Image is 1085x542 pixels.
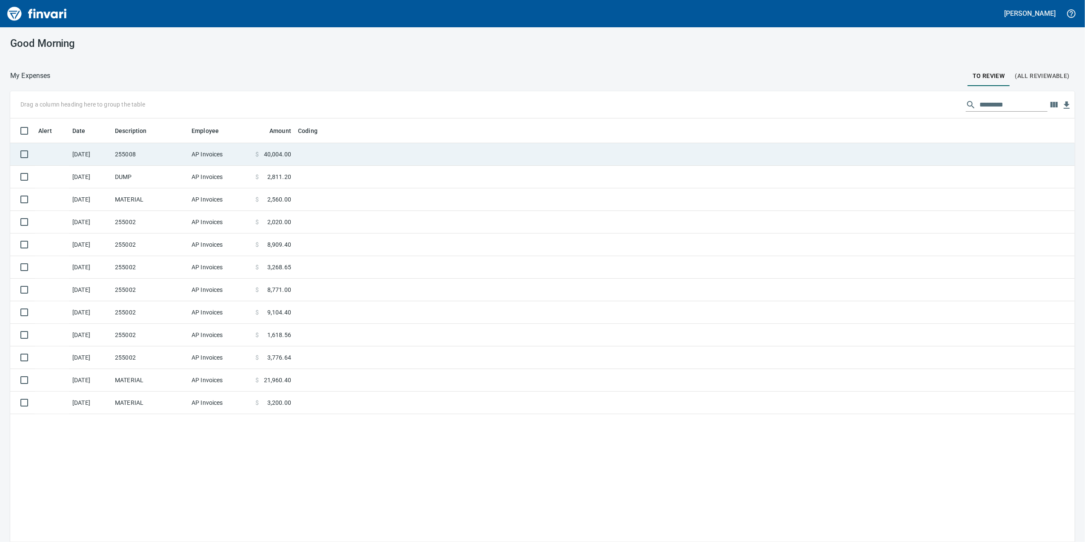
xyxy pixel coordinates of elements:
span: Coding [298,126,329,136]
td: 255008 [112,143,188,166]
img: Finvari [5,3,69,24]
span: 9,104.40 [267,308,291,317]
button: Choose columns to display [1048,98,1060,111]
td: [DATE] [69,188,112,211]
span: 2,560.00 [267,195,291,204]
span: Employee [192,126,230,136]
span: 3,776.64 [267,353,291,362]
nav: breadcrumb [10,71,51,81]
span: Amount [269,126,291,136]
span: Description [115,126,147,136]
span: Employee [192,126,219,136]
h3: Good Morning [10,37,352,49]
td: 255002 [112,256,188,279]
td: 255002 [112,301,188,324]
td: AP Invoices [188,234,252,256]
td: 255002 [112,234,188,256]
td: [DATE] [69,143,112,166]
span: 3,200.00 [267,398,291,407]
span: $ [255,353,259,362]
td: MATERIAL [112,188,188,211]
td: AP Invoices [188,188,252,211]
td: AP Invoices [188,301,252,324]
td: [DATE] [69,369,112,392]
span: $ [255,285,259,294]
td: DUMP [112,166,188,188]
td: 255002 [112,279,188,301]
td: 255002 [112,211,188,234]
span: Coding [298,126,318,136]
button: Download Table [1060,99,1073,112]
span: $ [255,218,259,226]
span: Amount [258,126,291,136]
span: $ [255,308,259,317]
p: My Expenses [10,71,51,81]
span: $ [255,398,259,407]
span: $ [255,331,259,339]
td: AP Invoices [188,279,252,301]
td: 255002 [112,324,188,346]
td: [DATE] [69,301,112,324]
td: 255002 [112,346,188,369]
td: AP Invoices [188,256,252,279]
span: $ [255,195,259,204]
span: 21,960.40 [264,376,291,384]
td: [DATE] [69,166,112,188]
span: Alert [38,126,52,136]
td: [DATE] [69,392,112,414]
td: AP Invoices [188,166,252,188]
span: Alert [38,126,63,136]
h5: [PERSON_NAME] [1005,9,1056,18]
span: 8,909.40 [267,240,291,249]
span: Date [72,126,86,136]
td: [DATE] [69,279,112,301]
span: 2,020.00 [267,218,291,226]
span: Description [115,126,158,136]
td: AP Invoices [188,324,252,346]
td: AP Invoices [188,369,252,392]
span: $ [255,263,259,271]
span: $ [255,376,259,384]
button: [PERSON_NAME] [1002,7,1058,20]
td: MATERIAL [112,369,188,392]
span: 8,771.00 [267,285,291,294]
p: Drag a column heading here to group the table [20,100,145,109]
span: $ [255,240,259,249]
span: 40,004.00 [264,150,291,159]
span: 3,268.65 [267,263,291,271]
span: Date [72,126,97,136]
td: [DATE] [69,256,112,279]
td: MATERIAL [112,392,188,414]
span: 2,811.20 [267,173,291,181]
span: $ [255,173,259,181]
span: 1,618.56 [267,331,291,339]
span: To Review [973,71,1005,81]
td: AP Invoices [188,211,252,234]
td: AP Invoices [188,346,252,369]
td: AP Invoices [188,143,252,166]
td: AP Invoices [188,392,252,414]
td: [DATE] [69,324,112,346]
span: $ [255,150,259,159]
span: (All Reviewable) [1015,71,1070,81]
td: [DATE] [69,211,112,234]
td: [DATE] [69,234,112,256]
td: [DATE] [69,346,112,369]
